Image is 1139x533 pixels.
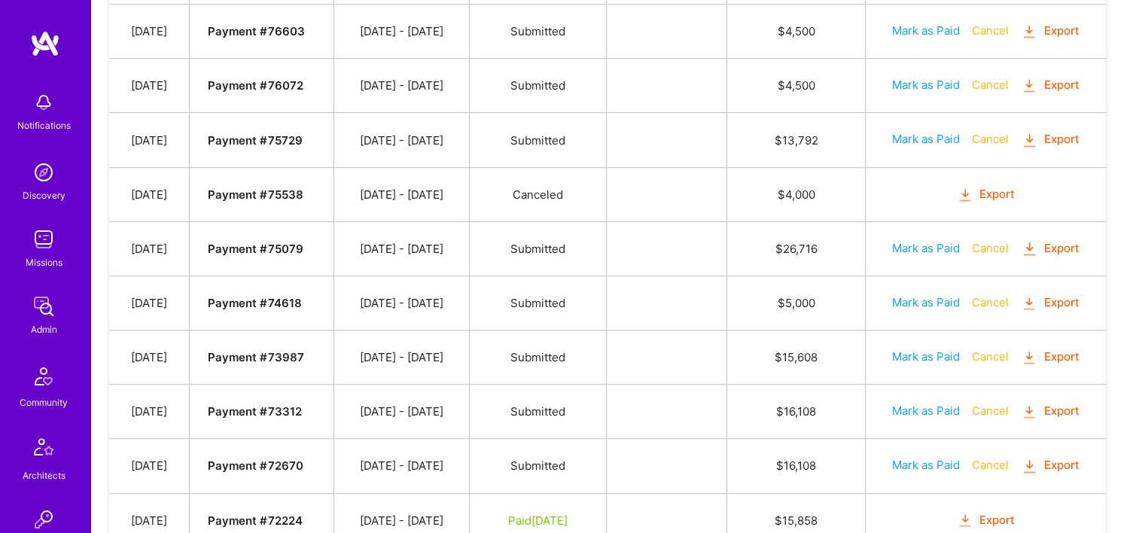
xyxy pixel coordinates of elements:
[510,242,565,256] span: Submitted
[1021,294,1080,312] button: Export
[333,221,470,276] td: [DATE] - [DATE]
[972,240,1009,256] button: Cancel
[1021,403,1080,420] button: Export
[333,59,470,113] td: [DATE] - [DATE]
[727,5,866,59] td: $ 4,500
[109,167,190,221] td: [DATE]
[1021,23,1038,41] i: icon OrangeDownload
[892,457,960,473] button: Mark as Paid
[510,24,565,38] span: Submitted
[109,59,190,113] td: [DATE]
[892,77,960,93] button: Mark as Paid
[31,321,57,337] div: Admin
[510,404,565,419] span: Submitted
[17,117,71,133] div: Notifications
[208,513,302,528] strong: Payment # 72224
[23,187,65,203] div: Discovery
[1021,131,1080,148] button: Export
[333,385,470,439] td: [DATE] - [DATE]
[972,349,1009,364] button: Cancel
[29,157,59,187] img: discovery
[208,187,303,202] strong: Payment # 75538
[957,512,974,529] i: icon OrangeDownload
[892,349,960,364] button: Mark as Paid
[727,221,866,276] td: $ 26,716
[109,439,190,493] td: [DATE]
[508,513,568,528] span: Paid [DATE]
[1021,240,1038,257] i: icon OrangeDownload
[333,439,470,493] td: [DATE] - [DATE]
[208,133,302,148] strong: Payment # 75729
[957,186,1016,203] button: Export
[972,403,1009,419] button: Cancel
[727,113,866,167] td: $ 13,792
[109,276,190,330] td: [DATE]
[1021,404,1038,421] i: icon OrangeDownload
[109,113,190,167] td: [DATE]
[892,294,960,310] button: Mark as Paid
[30,30,60,57] img: logo
[208,458,303,473] strong: Payment # 72670
[23,468,65,483] div: Architects
[1021,78,1038,95] i: icon OrangeDownload
[727,385,866,439] td: $ 16,108
[1021,132,1038,149] i: icon OrangeDownload
[333,330,470,385] td: [DATE] - [DATE]
[208,350,303,364] strong: Payment # 73987
[727,439,866,493] td: $ 16,108
[513,187,563,202] span: Canceled
[727,167,866,221] td: $ 4,000
[333,276,470,330] td: [DATE] - [DATE]
[1021,349,1080,366] button: Export
[208,296,301,310] strong: Payment # 74618
[26,254,62,270] div: Missions
[109,5,190,59] td: [DATE]
[29,224,59,254] img: teamwork
[208,404,301,419] strong: Payment # 73312
[20,394,68,410] div: Community
[510,296,565,310] span: Submitted
[510,78,565,93] span: Submitted
[972,457,1009,473] button: Cancel
[208,242,303,256] strong: Payment # 75079
[29,87,59,117] img: bell
[727,330,866,385] td: $ 15,608
[1021,23,1080,40] button: Export
[1021,77,1080,94] button: Export
[727,59,866,113] td: $ 4,500
[892,403,960,419] button: Mark as Paid
[1021,240,1080,257] button: Export
[972,294,1009,310] button: Cancel
[510,458,565,473] span: Submitted
[1021,295,1038,312] i: icon OrangeDownload
[972,131,1009,147] button: Cancel
[333,5,470,59] td: [DATE] - [DATE]
[208,24,304,38] strong: Payment # 76603
[727,276,866,330] td: $ 5,000
[972,23,1009,38] button: Cancel
[26,431,62,468] img: Architects
[1021,349,1038,367] i: icon OrangeDownload
[109,330,190,385] td: [DATE]
[333,113,470,167] td: [DATE] - [DATE]
[510,133,565,148] span: Submitted
[208,78,303,93] strong: Payment # 76072
[892,131,960,147] button: Mark as Paid
[109,221,190,276] td: [DATE]
[892,23,960,38] button: Mark as Paid
[109,385,190,439] td: [DATE]
[1021,457,1080,474] button: Export
[957,512,1016,529] button: Export
[972,77,1009,93] button: Cancel
[892,240,960,256] button: Mark as Paid
[29,291,59,321] img: admin teamwork
[333,167,470,221] td: [DATE] - [DATE]
[957,186,974,203] i: icon OrangeDownload
[26,358,62,394] img: Community
[1021,458,1038,475] i: icon OrangeDownload
[510,350,565,364] span: Submitted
